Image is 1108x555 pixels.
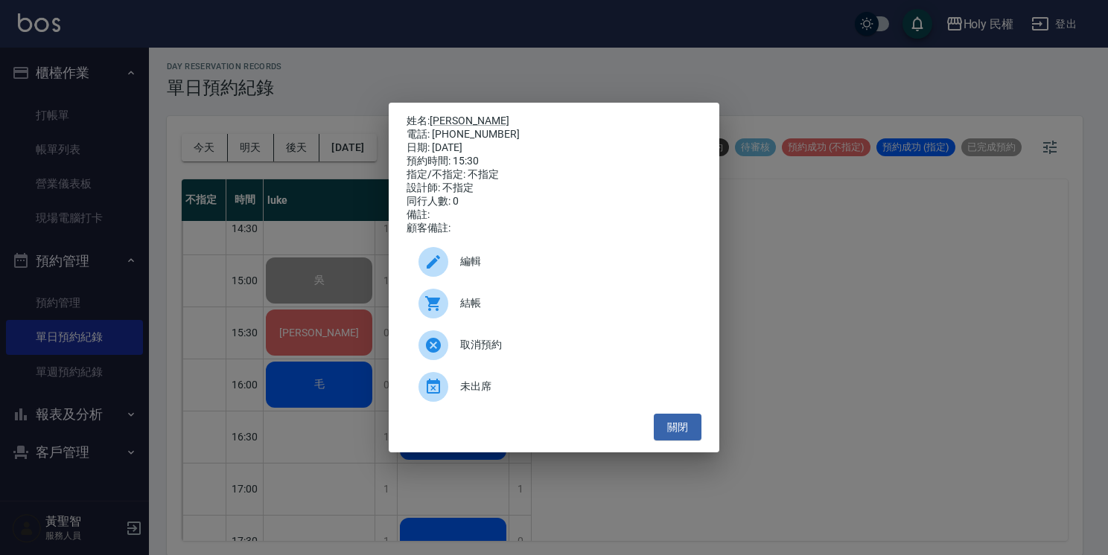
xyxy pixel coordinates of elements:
div: 指定/不指定: 不指定 [407,168,701,182]
div: 日期: [DATE] [407,141,701,155]
span: 結帳 [460,295,690,311]
div: 取消預約 [407,324,701,366]
div: 備註: [407,208,701,222]
a: 結帳 [407,283,701,324]
a: [PERSON_NAME] [430,115,509,126]
span: 編輯 [460,254,690,269]
div: 顧客備註: [407,222,701,235]
button: 關閉 [654,414,701,441]
div: 預約時間: 15:30 [407,155,701,168]
p: 姓名: [407,115,701,128]
span: 取消預約 [460,337,690,353]
div: 同行人數: 0 [407,195,701,208]
div: 未出席 [407,366,701,408]
div: 編輯 [407,241,701,283]
div: 設計師: 不指定 [407,182,701,195]
div: 電話: [PHONE_NUMBER] [407,128,701,141]
span: 未出席 [460,379,690,394]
